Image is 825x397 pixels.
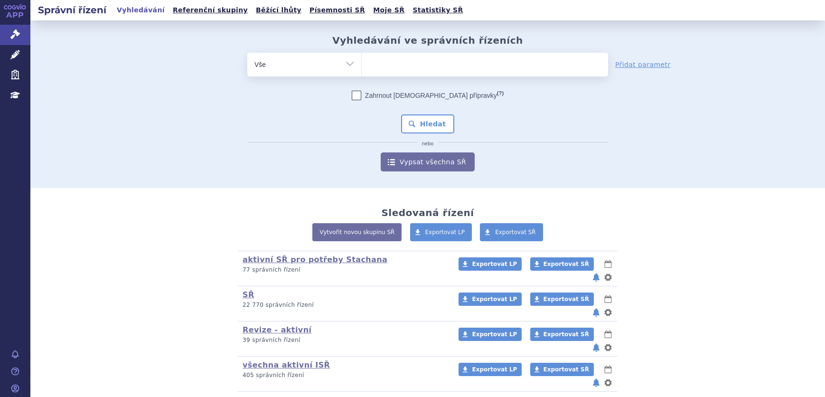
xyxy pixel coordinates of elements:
[459,363,522,376] a: Exportovat LP
[603,329,613,340] button: lhůty
[472,366,517,373] span: Exportovat LP
[312,223,402,241] a: Vytvořit novou skupinu SŘ
[30,3,114,17] h2: Správní řízení
[243,360,330,369] a: všechna aktivní ISŘ
[401,114,455,133] button: Hledat
[417,141,439,147] i: nebo
[603,342,613,353] button: nastavení
[243,371,446,379] p: 405 správních řízení
[544,261,589,267] span: Exportovat SŘ
[352,91,504,100] label: Zahrnout [DEMOGRAPHIC_DATA] přípravky
[603,272,613,283] button: nastavení
[472,296,517,302] span: Exportovat LP
[480,223,543,241] a: Exportovat SŘ
[332,35,523,46] h2: Vyhledávání ve správních řízeních
[459,257,522,271] a: Exportovat LP
[243,255,387,264] a: aktivní SŘ pro potřeby Stachana
[591,342,601,353] button: notifikace
[425,229,465,236] span: Exportovat LP
[410,223,472,241] a: Exportovat LP
[615,60,671,69] a: Přidat parametr
[497,90,504,96] abbr: (?)
[243,266,446,274] p: 77 správních řízení
[603,307,613,318] button: nastavení
[243,325,311,334] a: Revize - aktivní
[495,229,536,236] span: Exportovat SŘ
[410,4,466,17] a: Statistiky SŘ
[603,258,613,270] button: lhůty
[603,293,613,305] button: lhůty
[530,328,594,341] a: Exportovat SŘ
[243,290,254,299] a: SŘ
[530,363,594,376] a: Exportovat SŘ
[544,331,589,338] span: Exportovat SŘ
[381,207,474,218] h2: Sledovaná řízení
[381,152,475,171] a: Vypsat všechna SŘ
[253,4,304,17] a: Běžící lhůty
[472,261,517,267] span: Exportovat LP
[591,272,601,283] button: notifikace
[114,4,168,17] a: Vyhledávání
[459,293,522,306] a: Exportovat LP
[544,296,589,302] span: Exportovat SŘ
[459,328,522,341] a: Exportovat LP
[603,377,613,388] button: nastavení
[170,4,251,17] a: Referenční skupiny
[591,307,601,318] button: notifikace
[530,293,594,306] a: Exportovat SŘ
[243,301,446,309] p: 22 770 správních řízení
[472,331,517,338] span: Exportovat LP
[591,377,601,388] button: notifikace
[307,4,368,17] a: Písemnosti SŘ
[243,336,446,344] p: 39 správních řízení
[603,364,613,375] button: lhůty
[530,257,594,271] a: Exportovat SŘ
[370,4,407,17] a: Moje SŘ
[544,366,589,373] span: Exportovat SŘ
